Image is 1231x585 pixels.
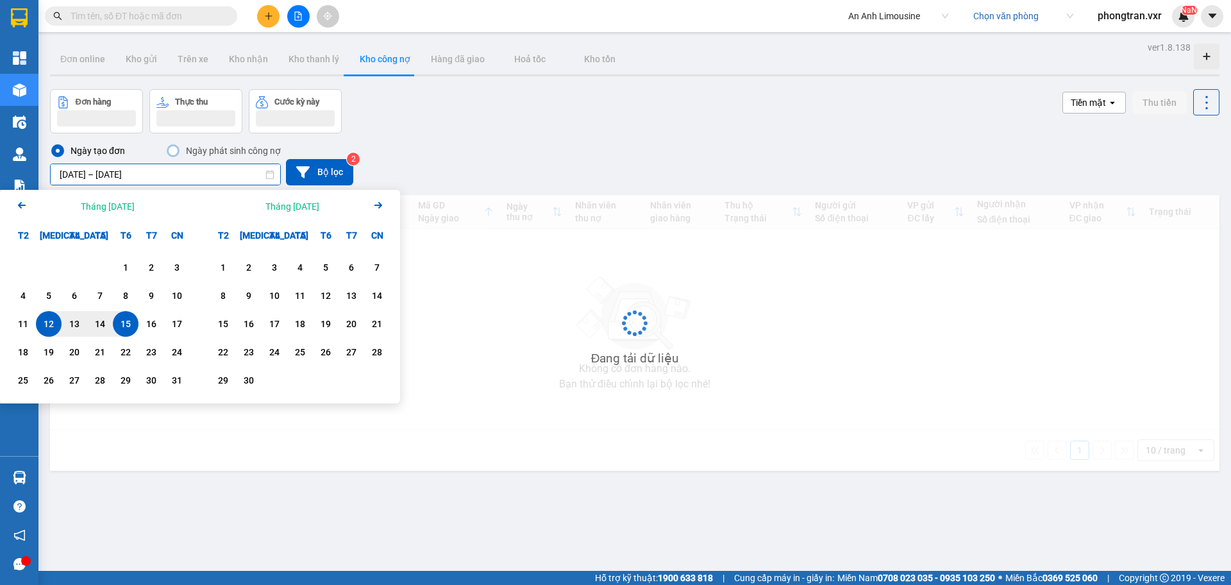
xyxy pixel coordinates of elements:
[339,255,364,280] div: Choose Thứ Bảy, tháng 09 6 2025. It's available.
[342,288,360,303] div: 13
[91,344,109,360] div: 21
[210,223,236,248] div: T2
[36,339,62,365] div: Choose Thứ Ba, tháng 08 19 2025. It's available.
[117,373,135,388] div: 29
[317,288,335,303] div: 12
[339,283,364,309] div: Choose Thứ Bảy, tháng 09 13 2025. It's available.
[240,260,258,275] div: 2
[87,311,113,337] div: Choose Thứ Năm, tháng 08 14 2025. It's available.
[313,255,339,280] div: Choose Thứ Sáu, tháng 09 5 2025. It's available.
[848,6,948,26] span: An Anh Limousine
[91,373,109,388] div: 28
[117,344,135,360] div: 22
[286,159,353,185] button: Bộ lọc
[115,44,167,74] button: Kho gửi
[278,44,349,74] button: Kho thanh lý
[168,316,186,332] div: 17
[514,54,546,64] span: Hoả tốc
[265,316,283,332] div: 17
[36,223,62,248] div: [MEDICAL_DATA]
[51,164,280,185] input: Select a date range.
[164,283,190,309] div: Choose Chủ Nhật, tháng 08 10 2025. It's available.
[40,373,58,388] div: 26
[164,311,190,337] div: Choose Chủ Nhật, tháng 08 17 2025. It's available.
[368,260,386,275] div: 7
[164,368,190,393] div: Choose Chủ Nhật, tháng 08 31 2025. It's available.
[50,44,115,74] button: Đơn online
[14,373,32,388] div: 25
[364,223,390,248] div: CN
[62,368,87,393] div: Choose Thứ Tư, tháng 08 27 2025. It's available.
[723,571,724,585] span: |
[10,283,36,309] div: Choose Thứ Hai, tháng 08 4 2025. It's available.
[236,255,262,280] div: Choose Thứ Ba, tháng 09 2 2025. It's available.
[142,288,160,303] div: 9
[14,344,32,360] div: 18
[219,44,278,74] button: Kho nhận
[164,339,190,365] div: Choose Chủ Nhật, tháng 08 24 2025. It's available.
[658,573,713,583] strong: 1900 633 818
[265,260,283,275] div: 3
[113,368,138,393] div: Choose Thứ Sáu, tháng 08 29 2025. It's available.
[175,97,208,106] div: Thực thu
[1148,40,1191,55] div: ver 1.8.138
[287,223,313,248] div: T5
[342,316,360,332] div: 20
[265,200,319,213] div: Tháng [DATE]
[13,471,26,484] img: warehouse-icon
[142,260,160,275] div: 2
[1043,573,1098,583] strong: 0369 525 060
[210,339,236,365] div: Choose Thứ Hai, tháng 09 22 2025. It's available.
[14,198,29,215] button: Previous month.
[294,12,303,21] span: file-add
[62,339,87,365] div: Choose Thứ Tư, tháng 08 20 2025. It's available.
[1201,5,1223,28] button: caret-down
[13,558,26,570] span: message
[236,368,262,393] div: Choose Thứ Ba, tháng 09 30 2025. It's available.
[142,344,160,360] div: 23
[364,255,390,280] div: Choose Chủ Nhật, tháng 09 7 2025. It's available.
[142,316,160,332] div: 16
[87,283,113,309] div: Choose Thứ Năm, tháng 08 7 2025. It's available.
[368,344,386,360] div: 28
[837,571,995,585] span: Miền Nam
[339,223,364,248] div: T7
[138,255,164,280] div: Choose Thứ Bảy, tháng 08 2 2025. It's available.
[113,223,138,248] div: T6
[313,311,339,337] div: Choose Thứ Sáu, tháng 09 19 2025. It's available.
[53,12,62,21] span: search
[13,51,26,65] img: dashboard-icon
[149,89,242,133] button: Thực thu
[36,283,62,309] div: Choose Thứ Ba, tháng 08 5 2025. It's available.
[291,288,309,303] div: 11
[10,368,36,393] div: Choose Thứ Hai, tháng 08 25 2025. It's available.
[210,255,236,280] div: Choose Thứ Hai, tháng 09 1 2025. It's available.
[40,316,58,332] div: 12
[13,115,26,129] img: warehouse-icon
[113,283,138,309] div: Choose Thứ Sáu, tháng 08 8 2025. It's available.
[313,283,339,309] div: Choose Thứ Sáu, tháng 09 12 2025. It's available.
[87,368,113,393] div: Choose Thứ Năm, tháng 08 28 2025. It's available.
[40,344,58,360] div: 19
[317,344,335,360] div: 26
[364,311,390,337] div: Choose Chủ Nhật, tháng 09 21 2025. It's available.
[13,529,26,541] span: notification
[249,89,342,133] button: Cước kỳ này
[62,311,87,337] div: Choose Thứ Tư, tháng 08 13 2025. It's available.
[168,288,186,303] div: 10
[262,255,287,280] div: Choose Thứ Tư, tháng 09 3 2025. It's available.
[117,316,135,332] div: 15
[142,373,160,388] div: 30
[236,223,262,248] div: [MEDICAL_DATA]
[10,223,36,248] div: T2
[214,288,232,303] div: 8
[87,223,113,248] div: T5
[65,288,83,303] div: 6
[14,316,32,332] div: 11
[36,311,62,337] div: Selected start date. Thứ Ba, tháng 08 12 2025. It's available.
[1087,8,1172,24] span: phongtran.vxr
[138,283,164,309] div: Choose Thứ Bảy, tháng 08 9 2025. It's available.
[117,288,135,303] div: 8
[65,143,125,158] div: Ngày tạo đơn
[168,373,186,388] div: 31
